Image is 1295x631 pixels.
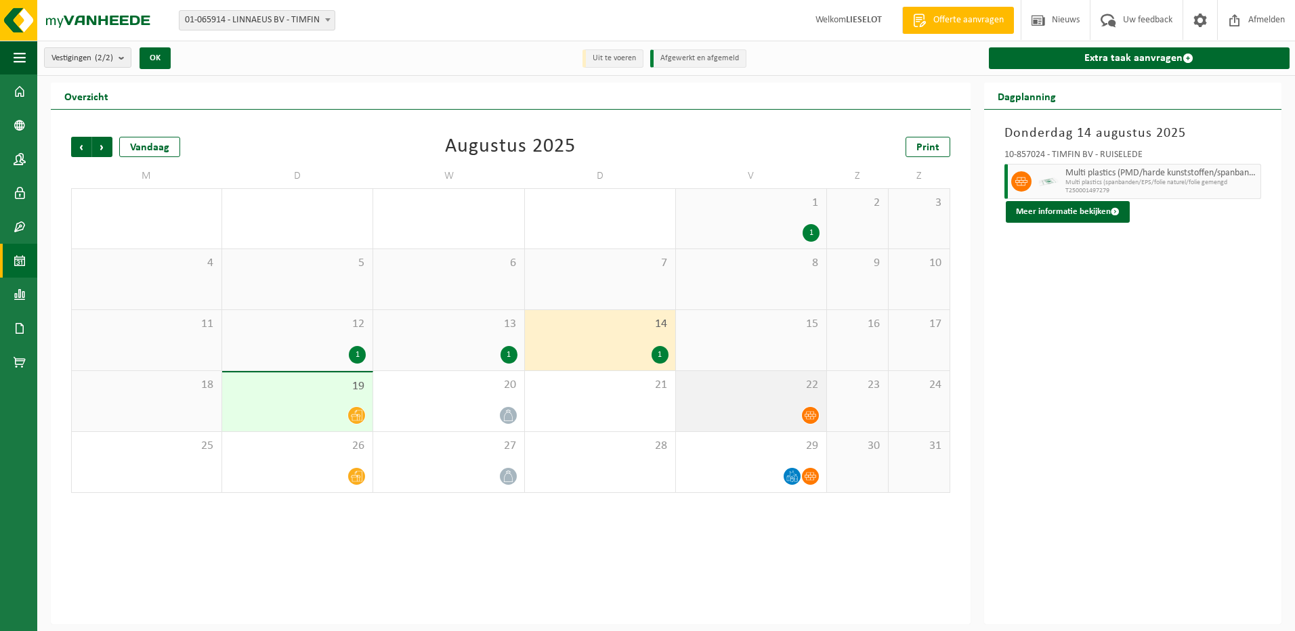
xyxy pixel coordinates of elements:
[1065,168,1257,179] span: Multi plastics (PMD/harde kunststoffen/spanbanden/EPS/folie naturel/folie gemengd)
[683,378,820,393] span: 22
[834,196,881,211] span: 2
[349,346,366,364] div: 1
[1065,179,1257,187] span: Multi plastics (spanbanden/EPS/folie naturel/folie gemengd
[1065,187,1257,195] span: T250001497279
[532,378,668,393] span: 21
[889,164,950,188] td: Z
[683,439,820,454] span: 29
[803,224,820,242] div: 1
[906,137,950,157] a: Print
[902,7,1014,34] a: Offerte aanvragen
[445,137,576,157] div: Augustus 2025
[834,378,881,393] span: 23
[652,346,668,364] div: 1
[71,137,91,157] span: Vorige
[140,47,171,69] button: OK
[895,256,943,271] span: 10
[930,14,1007,27] span: Offerte aanvragen
[229,256,366,271] span: 5
[51,83,122,109] h2: Overzicht
[119,137,180,157] div: Vandaag
[895,196,943,211] span: 3
[683,196,820,211] span: 1
[79,439,215,454] span: 25
[1004,150,1261,164] div: 10-857024 - TIMFIN BV - RUISELEDE
[895,378,943,393] span: 24
[179,10,335,30] span: 01-065914 - LINNAEUS BV - TIMFIN
[676,164,827,188] td: V
[989,47,1290,69] a: Extra taak aanvragen
[51,48,113,68] span: Vestigingen
[916,142,939,153] span: Print
[380,317,517,332] span: 13
[683,317,820,332] span: 15
[846,15,882,25] strong: LIESELOT
[984,83,1069,109] h2: Dagplanning
[834,317,881,332] span: 16
[834,439,881,454] span: 30
[229,439,366,454] span: 26
[222,164,373,188] td: D
[380,378,517,393] span: 20
[373,164,524,188] td: W
[79,256,215,271] span: 4
[834,256,881,271] span: 9
[229,317,366,332] span: 12
[1006,201,1130,223] button: Meer informatie bekijken
[1004,123,1261,144] h3: Donderdag 14 augustus 2025
[827,164,889,188] td: Z
[229,379,366,394] span: 19
[380,439,517,454] span: 27
[79,378,215,393] span: 18
[895,439,943,454] span: 31
[79,317,215,332] span: 11
[380,256,517,271] span: 6
[501,346,517,364] div: 1
[532,439,668,454] span: 28
[44,47,131,68] button: Vestigingen(2/2)
[532,256,668,271] span: 7
[525,164,676,188] td: D
[582,49,643,68] li: Uit te voeren
[179,11,335,30] span: 01-065914 - LINNAEUS BV - TIMFIN
[71,164,222,188] td: M
[683,256,820,271] span: 8
[92,137,112,157] span: Volgende
[95,53,113,62] count: (2/2)
[895,317,943,332] span: 17
[532,317,668,332] span: 14
[650,49,746,68] li: Afgewerkt en afgemeld
[1038,171,1059,192] img: LP-SK-00500-LPE-16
